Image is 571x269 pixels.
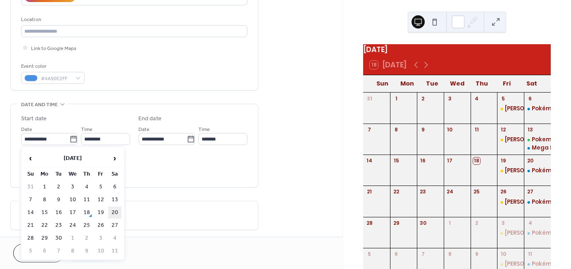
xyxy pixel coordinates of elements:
[52,207,65,219] td: 16
[66,168,79,180] th: We
[524,198,551,206] div: Pokémon League
[527,95,534,102] div: 6
[419,157,426,164] div: 16
[108,181,121,193] td: 6
[31,44,76,53] span: Link to Google Maps
[52,232,65,244] td: 30
[52,181,65,193] td: 2
[94,207,107,219] td: 19
[41,74,71,83] span: #4A90E2FF
[393,157,400,164] div: 15
[38,168,51,180] th: Mo
[446,188,453,195] div: 24
[94,181,107,193] td: 5
[66,194,79,206] td: 10
[497,198,524,206] div: Lorcana Open Play
[500,157,507,164] div: 19
[108,219,121,231] td: 27
[80,168,93,180] th: Th
[24,181,37,193] td: 31
[366,95,373,102] div: 31
[419,250,426,257] div: 7
[66,181,79,193] td: 3
[94,219,107,231] td: 26
[21,114,47,123] div: Start date
[80,245,93,257] td: 9
[494,75,519,92] div: Fri
[500,188,507,195] div: 26
[497,229,524,237] div: Lorcana Open Play
[500,95,507,102] div: 5
[393,126,400,133] div: 8
[80,219,93,231] td: 25
[109,150,121,167] span: ›
[500,126,507,133] div: 12
[138,114,162,123] div: End date
[527,219,534,226] div: 4
[108,168,121,180] th: Sa
[80,232,93,244] td: 2
[497,260,524,268] div: Lorcana Open Play
[519,75,544,92] div: Sat
[420,75,445,92] div: Tue
[52,245,65,257] td: 7
[66,245,79,257] td: 8
[473,188,480,195] div: 25
[21,62,83,71] div: Event color
[524,260,551,268] div: Pokémon League
[66,219,79,231] td: 24
[446,126,453,133] div: 10
[393,188,400,195] div: 22
[393,95,400,102] div: 1
[80,207,93,219] td: 18
[24,207,37,219] td: 14
[469,75,494,92] div: Thu
[370,75,395,92] div: Sun
[24,150,37,167] span: ‹
[527,250,534,257] div: 11
[108,194,121,206] td: 13
[13,244,64,262] a: Cancel
[24,232,37,244] td: 28
[473,157,480,164] div: 18
[24,194,37,206] td: 7
[524,144,551,152] div: Mega Evolution Pre-Release.
[393,250,400,257] div: 6
[21,15,246,24] div: Location
[66,207,79,219] td: 17
[38,245,51,257] td: 6
[366,126,373,133] div: 7
[393,219,400,226] div: 29
[52,194,65,206] td: 9
[138,125,150,134] span: Date
[419,219,426,226] div: 30
[108,245,121,257] td: 11
[24,245,37,257] td: 5
[366,219,373,226] div: 28
[38,232,51,244] td: 29
[94,194,107,206] td: 12
[419,126,426,133] div: 9
[108,207,121,219] td: 20
[66,232,79,244] td: 1
[395,75,419,92] div: Mon
[527,188,534,195] div: 27
[94,232,107,244] td: 3
[473,95,480,102] div: 4
[473,219,480,226] div: 2
[80,181,93,193] td: 4
[524,167,551,174] div: Pokémon League
[446,157,453,164] div: 17
[24,168,37,180] th: Su
[38,150,107,167] th: [DATE]
[446,219,453,226] div: 1
[21,125,32,134] span: Date
[445,75,469,92] div: Wed
[94,168,107,180] th: Fr
[524,136,551,143] div: Pokemon League Cup
[81,125,93,134] span: Time
[527,126,534,133] div: 13
[497,167,524,174] div: Lorcana Open Play
[419,95,426,102] div: 2
[500,219,507,226] div: 3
